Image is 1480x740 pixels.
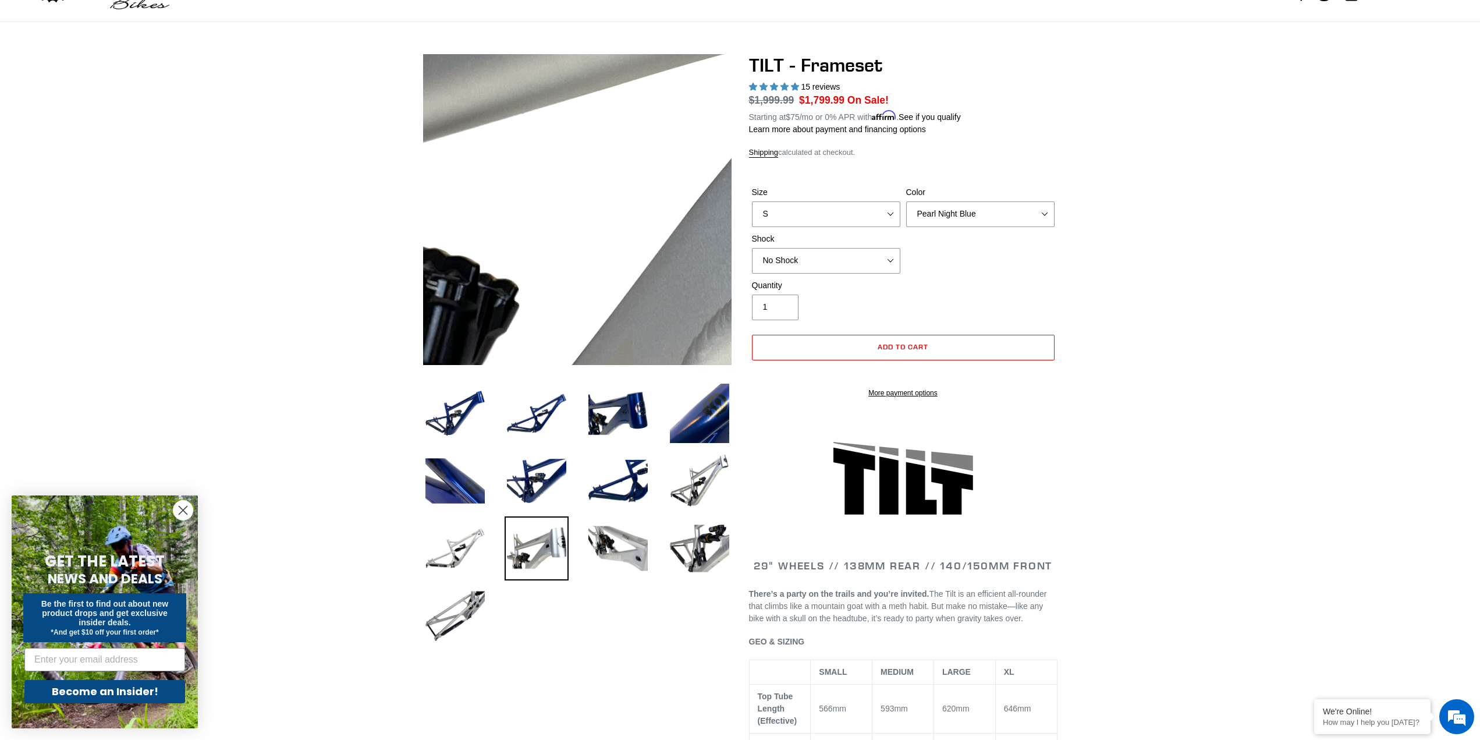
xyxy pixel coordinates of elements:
[48,569,162,588] span: NEWS AND DEALS
[878,342,928,351] span: Add to cart
[749,589,929,599] b: There’s a party on the trails and you’re invited.
[749,589,1047,623] span: The Tilt is an efficient all-rounder that climbs like a mountain goat with a meth habit. But make...
[754,559,1052,572] span: 29" WHEELS // 138mm REAR // 140/150mm FRONT
[749,125,926,134] a: Learn more about payment and financing options
[68,147,161,264] span: We're online!
[786,112,799,122] span: $75
[586,449,650,513] img: Load image into Gallery viewer, TILT - Frameset
[752,335,1055,360] button: Add to cart
[1323,707,1422,716] div: We're Online!
[934,684,995,733] td: 620mm
[505,449,569,513] img: Load image into Gallery viewer, TILT - Frameset
[752,186,900,199] label: Size
[423,584,487,648] img: Load image into Gallery viewer, TILT - Frameset
[24,648,185,671] input: Enter your email address
[423,449,487,513] img: Load image into Gallery viewer, TILT - Frameset
[1004,667,1014,677] span: XL
[872,111,896,121] span: Affirm
[505,516,569,580] img: Load image into Gallery viewer, TILT - Frameset
[752,233,900,245] label: Shock
[41,599,169,627] span: Be the first to find out about new product drops and get exclusive insider deals.
[899,112,961,122] a: See if you qualify - Learn more about Affirm Financing (opens in modal)
[1323,718,1422,727] p: How may I help you today?
[24,680,185,703] button: Become an Insider!
[668,449,732,513] img: Load image into Gallery viewer, TILT - Frameset
[749,54,1057,76] h1: TILT - Frameset
[758,692,797,725] span: Top Tube Length (Effective)
[872,684,934,733] td: 593mm
[423,516,487,580] img: Load image into Gallery viewer, TILT - Frameset
[749,108,961,123] p: Starting at /mo or 0% APR with .
[752,388,1055,398] a: More payment options
[191,6,219,34] div: Minimize live chat window
[668,516,732,580] img: Load image into Gallery viewer, TILT - Frameset
[749,94,794,106] s: $1,999.99
[801,82,840,91] span: 15 reviews
[942,667,971,677] span: LARGE
[45,551,165,572] span: GET THE LATEST
[668,381,732,445] img: Load image into Gallery viewer, TILT - Frameset
[37,58,66,87] img: d_696896380_company_1647369064580_696896380
[811,684,872,733] td: 566mm
[173,500,193,521] button: Close dialog
[586,381,650,445] img: Load image into Gallery viewer, TILT - Frameset
[752,279,900,292] label: Quantity
[749,148,779,158] a: Shipping
[6,318,222,359] textarea: Type your message and hit 'Enter'
[13,64,30,82] div: Navigation go back
[749,82,801,91] span: 5.00 stars
[586,516,650,580] img: Load image into Gallery viewer, TILT - Frameset
[847,93,889,108] span: On Sale!
[906,186,1055,199] label: Color
[749,147,1057,158] div: calculated at checkout.
[505,381,569,445] img: Load image into Gallery viewer, TILT - Frameset
[749,637,805,646] span: GEO & SIZING
[51,628,158,636] span: *And get $10 off your first order*
[995,684,1057,733] td: 646mm
[78,65,213,80] div: Chat with us now
[799,94,844,106] span: $1,799.99
[881,667,914,677] span: MEDIUM
[423,381,487,445] img: Load image into Gallery viewer, TILT - Frameset
[819,667,847,677] span: SMALL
